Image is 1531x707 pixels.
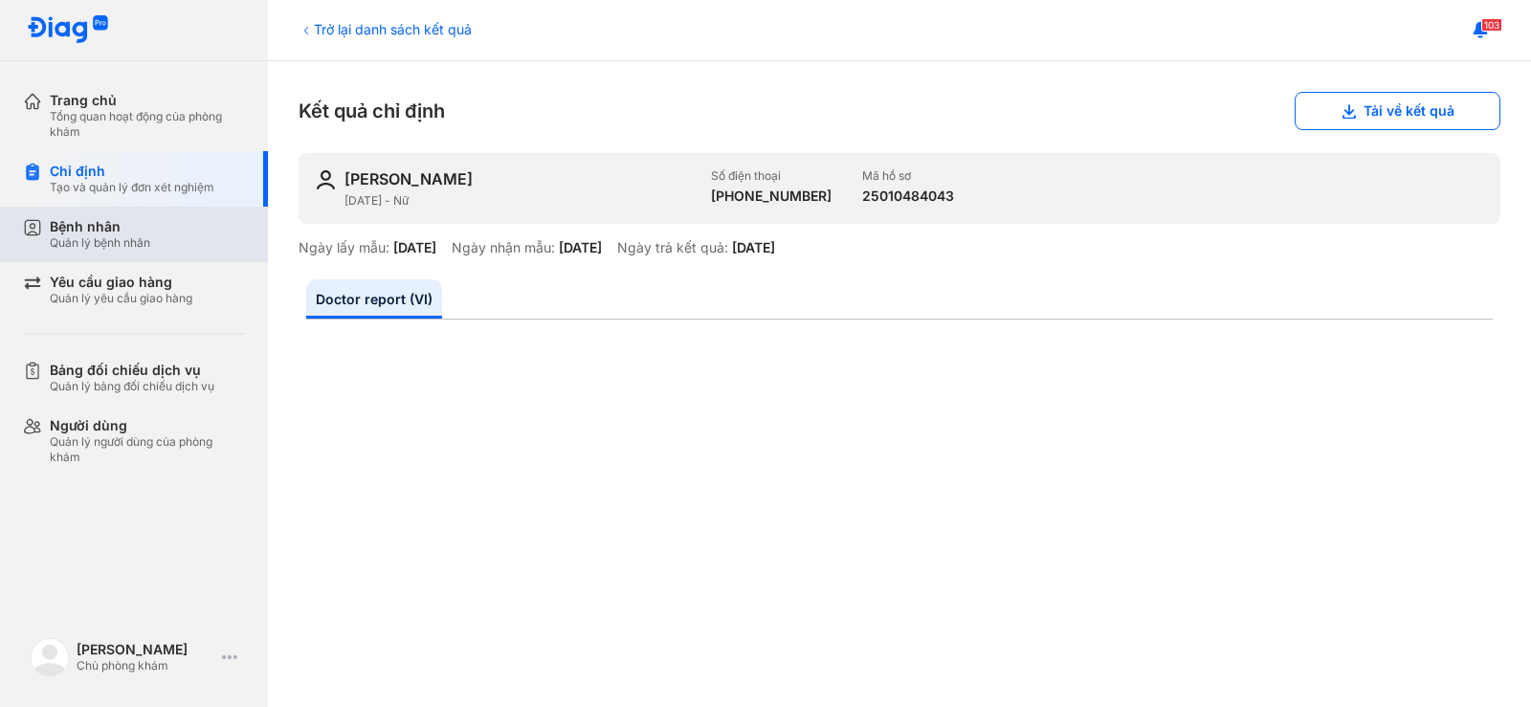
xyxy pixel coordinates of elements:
[50,180,214,195] div: Tạo và quản lý đơn xét nghiệm
[50,362,214,379] div: Bảng đối chiếu dịch vụ
[50,109,245,140] div: Tổng quan hoạt động của phòng khám
[50,434,245,465] div: Quản lý người dùng của phòng khám
[299,19,472,39] div: Trở lại danh sách kết quả
[617,239,728,256] div: Ngày trả kết quả:
[452,239,555,256] div: Ngày nhận mẫu:
[344,168,473,189] div: [PERSON_NAME]
[344,193,696,209] div: [DATE] - Nữ
[50,379,214,394] div: Quản lý bảng đối chiếu dịch vụ
[50,291,192,306] div: Quản lý yêu cầu giao hàng
[299,239,389,256] div: Ngày lấy mẫu:
[50,218,150,235] div: Bệnh nhân
[559,239,602,256] div: [DATE]
[862,188,954,205] div: 25010484043
[50,417,245,434] div: Người dùng
[306,279,442,319] a: Doctor report (VI)
[393,239,436,256] div: [DATE]
[711,188,832,205] div: [PHONE_NUMBER]
[732,239,775,256] div: [DATE]
[50,92,245,109] div: Trang chủ
[1295,92,1500,130] button: Tải về kết quả
[314,168,337,191] img: user-icon
[27,15,109,45] img: logo
[862,168,954,184] div: Mã hồ sơ
[77,641,214,658] div: [PERSON_NAME]
[50,235,150,251] div: Quản lý bệnh nhân
[50,274,192,291] div: Yêu cầu giao hàng
[77,658,214,674] div: Chủ phòng khám
[1481,18,1502,32] span: 103
[50,163,214,180] div: Chỉ định
[299,92,1500,130] div: Kết quả chỉ định
[31,638,69,676] img: logo
[711,168,832,184] div: Số điện thoại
